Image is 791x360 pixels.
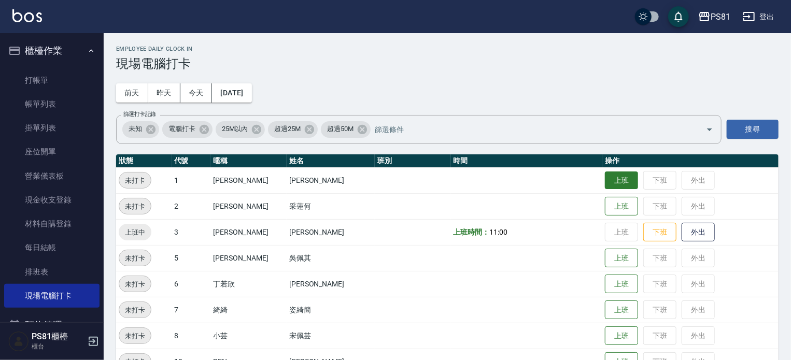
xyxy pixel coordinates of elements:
[8,331,29,352] img: Person
[216,121,265,138] div: 25M以內
[172,245,211,271] td: 5
[375,154,450,168] th: 班別
[116,46,779,52] h2: Employee Daily Clock In
[116,154,172,168] th: 狀態
[162,124,202,134] span: 電腦打卡
[123,110,156,118] label: 篩選打卡記錄
[172,193,211,219] td: 2
[602,154,779,168] th: 操作
[4,92,100,116] a: 帳單列表
[4,188,100,212] a: 現金收支登錄
[122,124,148,134] span: 未知
[4,37,100,64] button: 櫃檯作業
[119,330,151,341] span: 未打卡
[287,297,375,323] td: 姿綺簡
[162,121,213,138] div: 電腦打卡
[211,323,287,349] td: 小芸
[119,175,151,186] span: 未打卡
[119,253,151,264] span: 未打卡
[711,10,730,23] div: PS81
[172,154,211,168] th: 代號
[4,140,100,164] a: 座位開單
[287,193,375,219] td: 采蓮何
[211,297,287,323] td: 綺綺
[211,271,287,297] td: 丁若欣
[287,323,375,349] td: 宋佩芸
[119,201,151,212] span: 未打卡
[268,124,307,134] span: 超過25M
[4,284,100,308] a: 現場電腦打卡
[172,297,211,323] td: 7
[122,121,159,138] div: 未知
[211,193,287,219] td: [PERSON_NAME]
[211,154,287,168] th: 暱稱
[605,197,638,216] button: 上班
[694,6,734,27] button: PS81
[727,120,779,139] button: 搜尋
[287,154,375,168] th: 姓名
[211,167,287,193] td: [PERSON_NAME]
[489,228,507,236] span: 11:00
[287,245,375,271] td: 吳佩其
[12,9,42,22] img: Logo
[180,83,213,103] button: 今天
[605,275,638,294] button: 上班
[4,164,100,188] a: 營業儀表板
[211,219,287,245] td: [PERSON_NAME]
[643,223,676,242] button: 下班
[172,271,211,297] td: 6
[668,6,689,27] button: save
[287,271,375,297] td: [PERSON_NAME]
[321,121,371,138] div: 超過50M
[4,260,100,284] a: 排班表
[268,121,318,138] div: 超過25M
[605,300,638,320] button: 上班
[32,332,84,342] h5: PS81櫃檯
[4,236,100,260] a: 每日結帳
[451,154,603,168] th: 時間
[172,219,211,245] td: 3
[119,227,151,238] span: 上班中
[321,124,360,134] span: 超過50M
[4,212,100,236] a: 材料自購登錄
[682,223,715,242] button: 外出
[4,312,100,339] button: 預約管理
[605,171,638,190] button: 上班
[172,167,211,193] td: 1
[116,83,148,103] button: 前天
[32,342,84,351] p: 櫃台
[4,68,100,92] a: 打帳單
[211,245,287,271] td: [PERSON_NAME]
[739,7,779,26] button: 登出
[119,305,151,315] span: 未打卡
[212,83,251,103] button: [DATE]
[119,279,151,290] span: 未打卡
[701,121,718,138] button: Open
[148,83,180,103] button: 昨天
[372,120,688,138] input: 篩選條件
[605,249,638,268] button: 上班
[4,116,100,140] a: 掛單列表
[116,56,779,71] h3: 現場電腦打卡
[454,228,490,236] b: 上班時間：
[172,323,211,349] td: 8
[287,219,375,245] td: [PERSON_NAME]
[216,124,255,134] span: 25M以內
[287,167,375,193] td: [PERSON_NAME]
[605,326,638,345] button: 上班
